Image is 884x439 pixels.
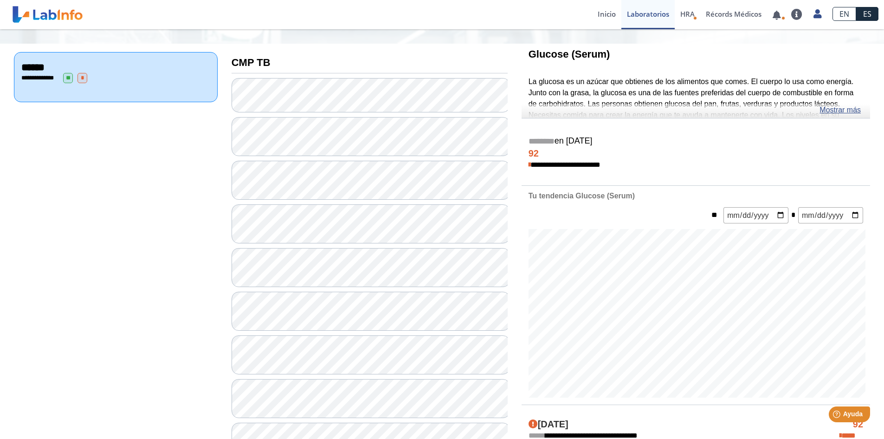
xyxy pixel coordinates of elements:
h5: en [DATE] [529,136,863,147]
b: Glucose (Serum) [529,48,610,60]
h4: 92 [529,148,863,159]
h4: [DATE] [529,419,568,430]
input: mm/dd/yyyy [723,207,788,223]
p: La glucosa es un azúcar que obtienes de los alimentos que comes. El cuerpo lo usa como energía. J... [529,76,863,143]
a: Mostrar más [819,105,861,116]
a: EN [832,7,856,21]
iframe: Help widget launcher [801,403,874,429]
a: ES [856,7,878,21]
input: mm/dd/yyyy [798,207,863,223]
span: HRA [680,9,695,19]
b: CMP TB [232,57,271,68]
b: Tu tendencia Glucose (Serum) [529,192,635,200]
